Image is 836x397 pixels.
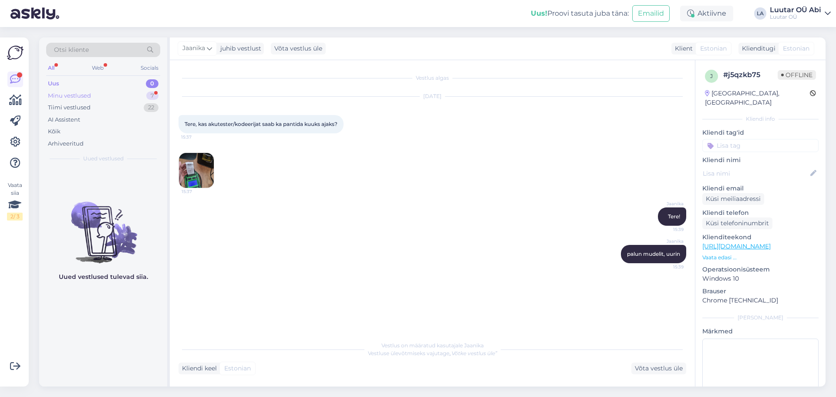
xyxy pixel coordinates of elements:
[783,44,809,53] span: Estonian
[723,70,778,80] div: # j5qzkb75
[179,74,686,82] div: Vestlus algas
[627,251,680,257] span: palun mudelit, uurin
[702,327,819,336] p: Märkmed
[700,44,727,53] span: Estonian
[144,103,158,112] div: 22
[702,128,819,137] p: Kliendi tag'id
[702,156,819,165] p: Kliendi nimi
[702,139,819,152] input: Lisa tag
[48,103,91,112] div: Tiimi vestlused
[702,242,771,250] a: [URL][DOMAIN_NAME]
[671,44,693,53] div: Klient
[39,186,167,265] img: No chats
[217,44,261,53] div: juhib vestlust
[90,62,105,74] div: Web
[651,238,684,244] span: Jaanika
[368,350,497,356] span: Vestluse ülevõtmiseks vajutage
[710,73,713,79] span: j
[449,350,497,356] i: „Võtke vestlus üle”
[146,92,158,100] div: 7
[531,8,629,19] div: Proovi tasuta juba täna:
[224,364,251,373] span: Estonian
[632,5,670,22] button: Emailid
[48,139,84,148] div: Arhiveeritud
[702,287,819,296] p: Brauser
[770,7,831,20] a: Luutar OÜ AbiLuutar OÜ
[702,254,819,261] p: Vaata edasi ...
[179,153,214,188] img: Attachment
[7,213,23,221] div: 2 / 3
[651,226,684,233] span: 15:39
[7,181,23,221] div: Vaata siia
[702,217,772,229] div: Küsi telefoninumbrit
[680,6,733,21] div: Aktiivne
[738,44,775,53] div: Klienditugi
[181,134,214,140] span: 15:37
[702,115,819,123] div: Kliendi info
[778,70,816,80] span: Offline
[651,264,684,270] span: 15:39
[531,9,547,17] b: Uus!
[48,115,80,124] div: AI Assistent
[381,342,484,349] span: Vestlus on määratud kasutajale Jaanika
[54,45,89,54] span: Otsi kliente
[668,213,680,220] span: Tere!
[702,208,819,217] p: Kliendi telefon
[182,188,214,195] span: 15:37
[46,62,56,74] div: All
[139,62,160,74] div: Socials
[185,121,337,127] span: Tere, kas akutester/kodeerijat saab ka pantida kuuks ajaks?
[702,233,819,242] p: Klienditeekond
[146,79,158,88] div: 0
[702,265,819,274] p: Operatsioonisüsteem
[770,14,821,20] div: Luutar OÜ
[83,155,124,163] span: Uued vestlused
[702,274,819,283] p: Windows 10
[754,7,766,20] div: LA
[702,296,819,305] p: Chrome [TECHNICAL_ID]
[182,44,205,53] span: Jaanika
[631,363,686,374] div: Võta vestlus üle
[59,272,148,282] p: Uued vestlused tulevad siia.
[48,127,61,136] div: Kõik
[702,184,819,193] p: Kliendi email
[702,314,819,322] div: [PERSON_NAME]
[48,92,91,100] div: Minu vestlused
[7,44,24,61] img: Askly Logo
[48,79,59,88] div: Uus
[770,7,821,14] div: Luutar OÜ Abi
[702,193,764,205] div: Küsi meiliaadressi
[179,364,217,373] div: Kliendi keel
[651,200,684,207] span: Jaanika
[705,89,810,107] div: [GEOGRAPHIC_DATA], [GEOGRAPHIC_DATA]
[271,43,326,54] div: Võta vestlus üle
[703,169,809,178] input: Lisa nimi
[179,92,686,100] div: [DATE]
